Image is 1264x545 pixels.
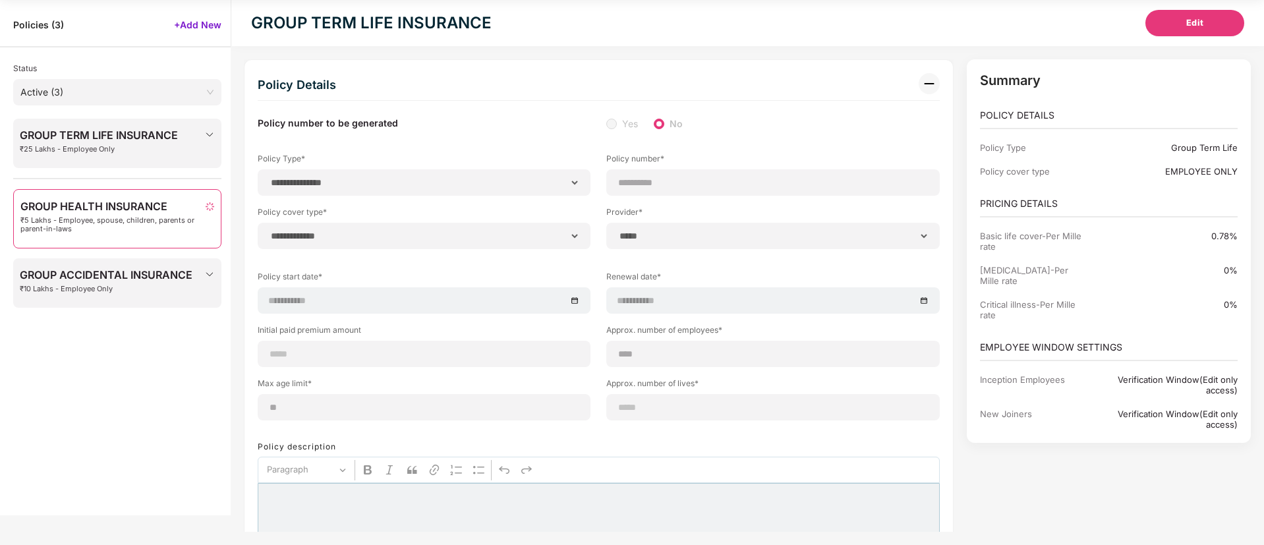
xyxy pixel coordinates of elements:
[617,117,643,131] span: Yes
[606,206,939,223] label: Provider*
[13,18,64,31] span: Policies ( 3 )
[980,142,1087,153] div: Policy Type
[1145,10,1244,36] button: Edit
[258,442,336,451] label: Policy description
[1087,299,1238,310] div: 0%
[606,324,939,341] label: Approx. number of employees*
[1087,231,1238,241] div: 0.78%
[980,108,1238,123] p: POLICY DETAILS
[980,265,1087,286] div: [MEDICAL_DATA]-Per Mille rate
[980,196,1238,211] p: PRICING DETAILS
[204,269,215,279] img: svg+xml;base64,PHN2ZyBpZD0iRHJvcGRvd24tMzJ4MzIiIHhtbG5zPSJodHRwOi8vd3d3LnczLm9yZy8yMDAwL3N2ZyIgd2...
[258,378,590,394] label: Max age limit*
[980,374,1087,395] div: Inception Employees
[980,166,1087,177] div: Policy cover type
[980,409,1087,430] div: New Joiners
[606,271,939,287] label: Renewal date*
[20,200,206,212] span: GROUP HEALTH INSURANCE
[267,462,335,478] span: Paragraph
[258,73,336,97] div: Policy Details
[20,216,206,233] span: ₹5 Lakhs - Employee, spouse, children, parents or parent-in-laws
[258,206,590,223] label: Policy cover type*
[204,129,215,140] img: svg+xml;base64,PHN2ZyBpZD0iRHJvcGRvd24tMzJ4MzIiIHhtbG5zPSJodHRwOi8vd3d3LnczLm9yZy8yMDAwL3N2ZyIgd2...
[258,117,398,131] label: Policy number to be generated
[664,117,688,131] span: No
[20,129,178,141] span: GROUP TERM LIFE INSURANCE
[251,11,492,35] div: GROUP TERM LIFE INSURANCE
[174,18,221,31] span: +Add New
[20,145,178,154] span: ₹25 Lakhs - Employee Only
[258,324,590,341] label: Initial paid premium amount
[1087,265,1238,275] div: 0%
[20,269,192,281] span: GROUP ACCIDENTAL INSURANCE
[20,82,214,102] span: Active (3)
[258,457,940,483] div: Editor toolbar
[980,299,1087,320] div: Critical illness-Per Mille rate
[261,460,352,480] button: Paragraph
[606,153,939,169] label: Policy number*
[1087,409,1238,430] div: Verification Window(Edit only access)
[980,340,1238,355] p: EMPLOYEE WINDOW SETTINGS
[13,63,37,73] span: Status
[1087,374,1238,395] div: Verification Window(Edit only access)
[258,271,590,287] label: Policy start date*
[980,72,1238,88] p: Summary
[20,285,192,293] span: ₹10 Lakhs - Employee Only
[606,378,939,394] label: Approx. number of lives*
[980,231,1087,252] div: Basic life cover-Per Mille rate
[1087,166,1238,177] div: EMPLOYEE ONLY
[258,153,590,169] label: Policy Type*
[919,73,940,94] img: svg+xml;base64,PHN2ZyB3aWR0aD0iMzIiIGhlaWdodD0iMzIiIHZpZXdCb3g9IjAgMCAzMiAzMiIgZmlsbD0ibm9uZSIgeG...
[1186,16,1204,30] span: Edit
[1087,142,1238,153] div: Group Term Life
